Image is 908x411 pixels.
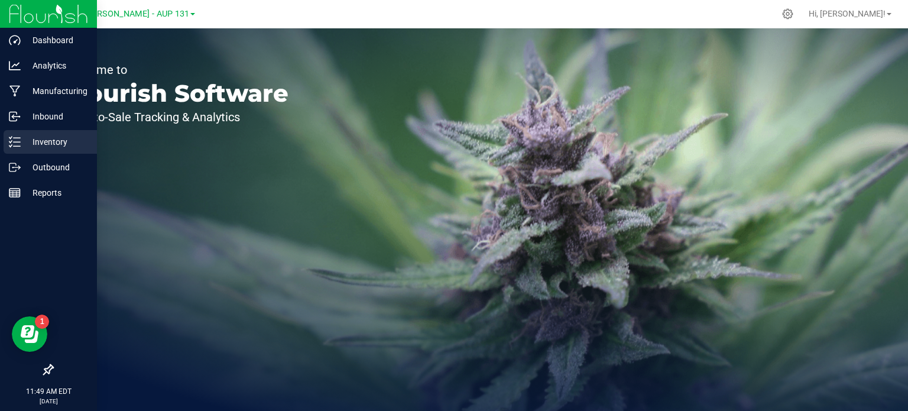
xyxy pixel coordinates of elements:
p: Analytics [21,59,92,73]
p: Inventory [21,135,92,149]
p: 11:49 AM EDT [5,386,92,397]
p: Welcome to [64,64,288,76]
inline-svg: Reports [9,187,21,199]
p: Dashboard [21,33,92,47]
inline-svg: Manufacturing [9,85,21,97]
iframe: Resource center [12,316,47,352]
iframe: Resource center unread badge [35,315,49,329]
div: Manage settings [780,8,795,20]
p: Inbound [21,109,92,124]
inline-svg: Dashboard [9,34,21,46]
inline-svg: Inventory [9,136,21,148]
p: Flourish Software [64,82,288,105]
span: Dragonfly [PERSON_NAME] - AUP 131 [46,9,189,19]
p: [DATE] [5,397,92,406]
p: Seed-to-Sale Tracking & Analytics [64,111,288,123]
inline-svg: Analytics [9,60,21,72]
span: Hi, [PERSON_NAME]! [809,9,886,18]
inline-svg: Inbound [9,111,21,122]
p: Manufacturing [21,84,92,98]
inline-svg: Outbound [9,161,21,173]
p: Reports [21,186,92,200]
p: Outbound [21,160,92,174]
